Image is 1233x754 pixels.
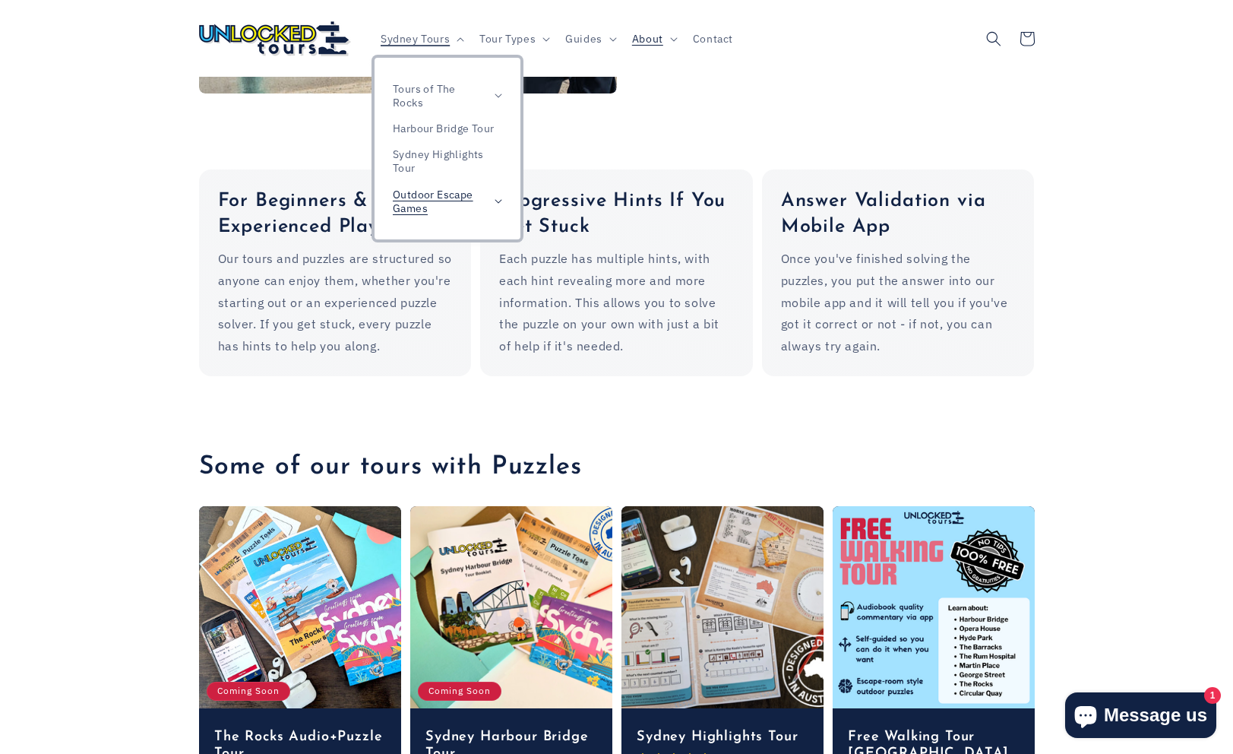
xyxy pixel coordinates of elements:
p: Once you've finished solving the puzzles, you put the answer into our mobile app and it will tell... [781,248,1016,357]
summary: About [623,22,684,54]
span: Outdoor Escape Games [393,188,487,215]
p: Our tours and puzzles are structured so anyone can enjoy them, whether you're starting out or an ... [218,248,453,357]
span: Guides [565,31,602,45]
summary: Guides [556,22,623,54]
summary: Tour Types [470,22,556,54]
h3: Answer Validation via Mobile App [781,188,1016,240]
h3: Progressive Hints If You Get Stuck [499,188,734,240]
inbox-online-store-chat: Shopify online store chat [1061,692,1221,742]
summary: Search [977,22,1010,55]
span: Tour Types [479,31,536,45]
a: Harbour Bridge Tour [375,116,520,141]
a: Unlocked Tours [193,15,356,62]
span: Sydney Tours [381,31,450,45]
a: Contact [684,22,742,54]
img: Unlocked Tours [199,21,351,56]
p: Each puzzle has multiple hints, with each hint revealing more and more information. This allows y... [499,248,734,357]
h3: For Beginners & Experienced Players [218,188,453,240]
a: Sydney Highlights Tour [375,141,520,181]
span: Contact [693,31,733,45]
summary: Tours of The Rocks [375,76,520,116]
span: About [632,31,663,45]
span: Tours of The Rocks [393,82,487,109]
h2: Some of our tours with Puzzles [199,452,1035,483]
summary: Sydney Tours [371,22,470,54]
summary: Outdoor Escape Games [375,182,520,221]
a: Sydney Highlights Tour [637,729,808,746]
